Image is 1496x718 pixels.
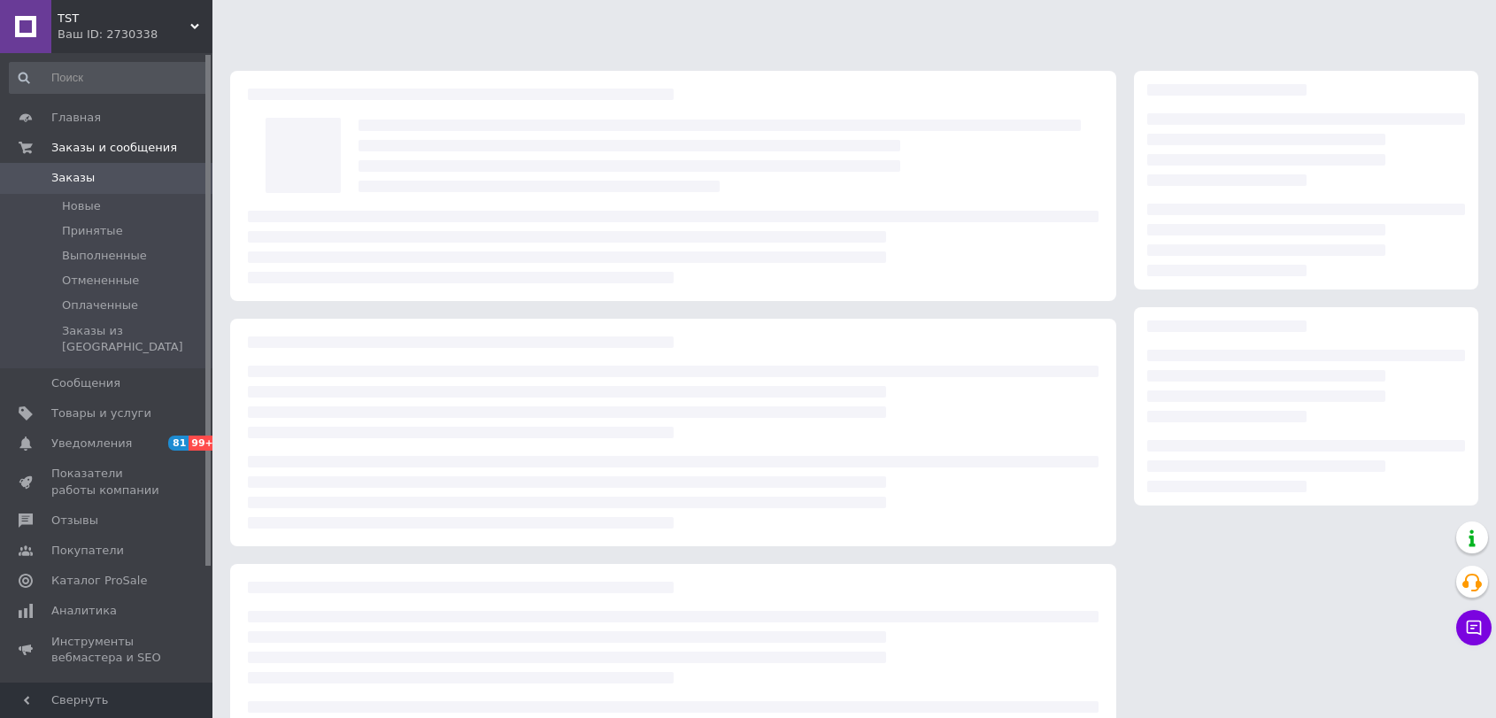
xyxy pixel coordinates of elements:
[62,223,123,239] span: Принятые
[51,543,124,559] span: Покупатели
[62,198,101,214] span: Новые
[62,323,206,355] span: Заказы из [GEOGRAPHIC_DATA]
[51,436,132,452] span: Уведомления
[51,140,177,156] span: Заказы и сообщения
[62,248,147,264] span: Выполненные
[51,634,164,666] span: Инструменты вебмастера и SEO
[51,603,117,619] span: Аналитика
[51,170,95,186] span: Заказы
[51,573,147,589] span: Каталог ProSale
[51,405,151,421] span: Товары и услуги
[51,110,101,126] span: Главная
[58,27,212,42] div: Ваш ID: 2730338
[62,273,139,289] span: Отмененные
[9,62,208,94] input: Поиск
[168,436,189,451] span: 81
[58,11,190,27] span: TST
[1456,610,1492,645] button: Чат с покупателем
[51,513,98,529] span: Отзывы
[51,680,164,712] span: Управление сайтом
[51,375,120,391] span: Сообщения
[62,297,138,313] span: Оплаченные
[51,466,164,498] span: Показатели работы компании
[189,436,218,451] span: 99+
